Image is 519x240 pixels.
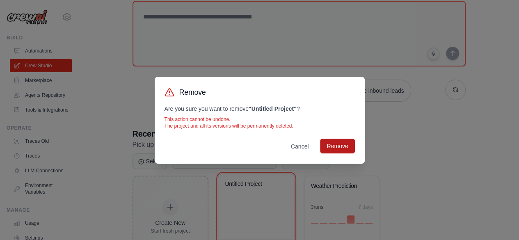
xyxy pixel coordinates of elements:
button: Cancel [284,139,316,154]
button: Remove [320,139,354,153]
strong: " Untitled Project " [249,105,297,112]
p: The project and all its versions will be permanently deleted. [165,123,355,129]
h3: Remove [179,87,206,98]
p: This action cannot be undone. [165,116,355,123]
p: Are you sure you want to remove ? [165,105,355,113]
